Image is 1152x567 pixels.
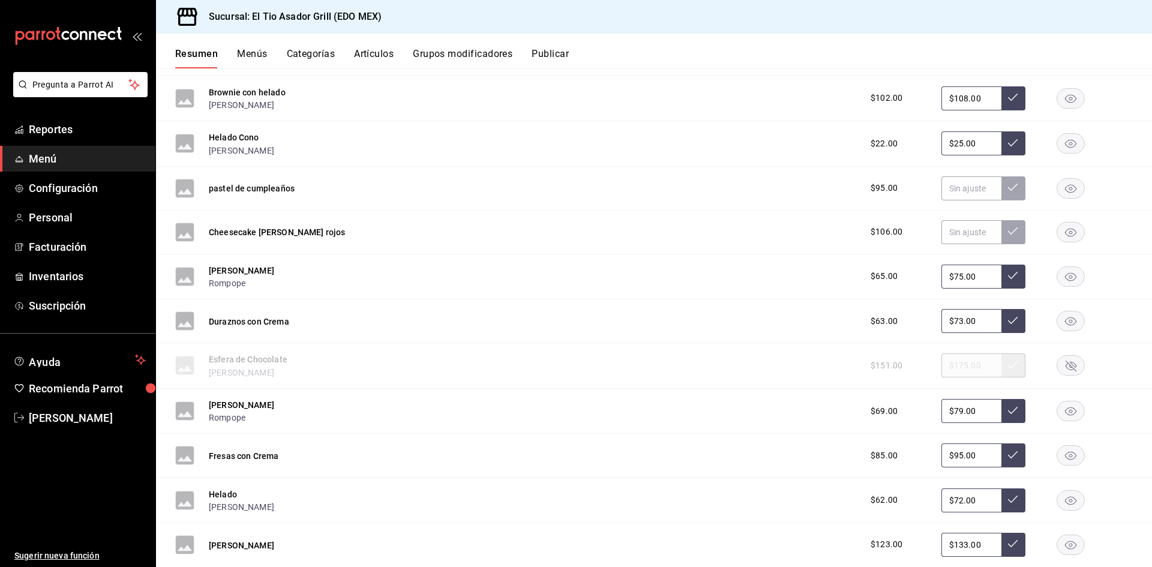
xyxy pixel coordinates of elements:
input: Sin ajuste [941,176,1001,200]
button: Duraznos con Crema [209,316,289,328]
span: Recomienda Parrot [29,380,146,397]
input: Sin ajuste [941,131,1001,155]
input: Sin ajuste [941,86,1001,110]
span: $123.00 [871,538,902,551]
button: [PERSON_NAME] [209,501,274,513]
span: Personal [29,209,146,226]
input: Sin ajuste [941,399,1001,423]
span: $22.00 [871,137,898,150]
button: Publicar [532,48,569,68]
button: Brownie con helado [209,86,286,98]
span: Pregunta a Parrot AI [32,79,129,91]
button: Artículos [354,48,394,68]
span: $106.00 [871,226,902,238]
button: Pregunta a Parrot AI [13,72,148,97]
span: Configuración [29,180,146,196]
span: [PERSON_NAME] [29,410,146,426]
button: Categorías [287,48,335,68]
span: Reportes [29,121,146,137]
button: pastel de cumpleaños [209,182,295,194]
button: Rompope [209,412,245,424]
span: $65.00 [871,270,898,283]
span: Facturación [29,239,146,255]
input: Sin ajuste [941,265,1001,289]
span: Sugerir nueva función [14,550,146,562]
span: $102.00 [871,92,902,104]
input: Sin ajuste [941,533,1001,557]
input: Sin ajuste [941,220,1001,244]
button: Helado Cono [209,131,259,143]
button: open_drawer_menu [132,31,142,41]
button: Resumen [175,48,218,68]
button: Helado [209,488,237,500]
button: Rompope [209,277,245,289]
input: Sin ajuste [941,309,1001,333]
div: navigation tabs [175,48,1152,68]
input: Sin ajuste [941,443,1001,467]
button: [PERSON_NAME] [209,145,274,157]
button: Cheesecake [PERSON_NAME] rojos [209,226,346,238]
span: Suscripción [29,298,146,314]
span: $63.00 [871,315,898,328]
button: [PERSON_NAME] [209,399,274,411]
button: Grupos modificadores [413,48,512,68]
button: Fresas con Crema [209,450,278,462]
button: [PERSON_NAME] [209,539,274,551]
button: [PERSON_NAME] [209,99,274,111]
h3: Sucursal: El Tio Asador Grill (EDO MEX) [199,10,382,24]
span: Menú [29,151,146,167]
span: $62.00 [871,494,898,506]
button: [PERSON_NAME] [209,265,274,277]
span: $85.00 [871,449,898,462]
span: Inventarios [29,268,146,284]
span: $69.00 [871,405,898,418]
input: Sin ajuste [941,488,1001,512]
a: Pregunta a Parrot AI [8,87,148,100]
button: Menús [237,48,267,68]
span: Ayuda [29,353,130,367]
span: $95.00 [871,182,898,194]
